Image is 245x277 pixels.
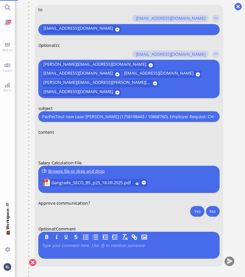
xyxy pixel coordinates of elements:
span: Approve communication? [38,200,90,206]
span: Optional [38,42,54,48]
button: [EMAIL_ADDRESS][DOMAIN_NAME] [122,71,201,78]
button: I [53,234,60,241]
span: [PERSON_NAME][EMAIL_ADDRESS][PERSON_NAME][DOMAIN_NAME] [43,80,150,87]
span: content [38,129,54,135]
span: Optional [38,226,54,232]
span: [EMAIL_ADDRESS][DOMAIN_NAME] [124,71,193,78]
button: remove [142,181,146,185]
div: Browse file or drag and drop [42,168,215,175]
span: Team [1,68,14,73]
button: S [72,234,80,241]
button: [EMAIL_ADDRESS][DOMAIN_NAME] [42,89,121,96]
button: Download Gangrade_SECO_BS_p25_18.09.2025.pdf [135,181,139,185]
span: [EMAIL_ADDRESS][DOMAIN_NAME] [136,52,205,57]
span: Stats [2,88,13,92]
img: Gangrade_SECO_BS_p25_18.09.2025.pdf [43,179,50,187]
span: Board [1,48,14,52]
button: U [62,234,70,241]
lob-view: Gangrade_SECO_BS_p25_18.09.2025.pdf [43,179,147,187]
button: [EMAIL_ADDRESS][DOMAIN_NAME] [42,26,121,33]
img: You [4,263,11,270]
button: No [206,206,219,217]
button: [EMAIL_ADDRESS][DOMAIN_NAME] [132,51,209,58]
span: Salary Calculation File [38,160,81,166]
span: [EMAIL_ADDRESS][DOMAIN_NAME] [43,26,113,33]
a: View Gangrade_SECO_BS_p25_18.09.2025.pdf [51,179,132,187]
span: to [38,7,42,13]
button: Cancel [29,259,36,266]
button: [PERSON_NAME][EMAIL_ADDRESS][DOMAIN_NAME] [42,62,154,69]
span: Comment [56,226,76,232]
span: 4 [8,19,11,23]
span: subject [38,106,52,112]
button: [EMAIL_ADDRESS][DOMAIN_NAME] [132,15,209,22]
button: [EMAIL_ADDRESS][DOMAIN_NAME] [42,71,121,78]
em: : [38,42,55,48]
button: Yes [190,206,204,217]
button: [PERSON_NAME][EMAIL_ADDRESS][PERSON_NAME][DOMAIN_NAME] [42,80,158,87]
span: [PERSON_NAME][EMAIL_ADDRESS][DOMAIN_NAME] [43,62,146,69]
em: : [38,226,55,232]
span: [EMAIL_ADDRESS][DOMAIN_NAME] [43,71,113,78]
span: 💼 Workspace: IT [5,229,10,244]
span: [EMAIL_ADDRESS][DOMAIN_NAME] [136,16,205,21]
button: B [43,234,50,241]
span: cc [56,42,60,48]
span: Gangrade_SECO_BS_p25_18.09.2025.pdf [51,179,132,187]
span: [EMAIL_ADDRESS][DOMAIN_NAME] [43,89,113,96]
